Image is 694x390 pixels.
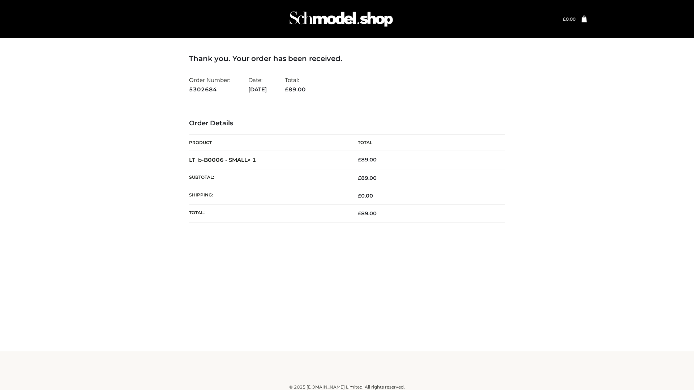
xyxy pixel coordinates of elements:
th: Product [189,135,347,151]
bdi: 89.00 [358,156,377,163]
span: 89.00 [358,175,377,181]
th: Shipping: [189,187,347,205]
bdi: 0.00 [563,16,575,22]
span: £ [358,210,361,217]
th: Total: [189,205,347,222]
th: Total [347,135,505,151]
li: Date: [248,74,267,96]
h3: Thank you. Your order has been received. [189,54,505,63]
span: £ [563,16,566,22]
h3: Order Details [189,120,505,127]
th: Subtotal: [189,169,347,187]
a: £0.00 [563,16,575,22]
span: £ [358,192,361,199]
span: 89.00 [358,210,377,217]
span: £ [358,156,361,163]
strong: LT_b-B0006 - SMALL [189,156,256,163]
img: Schmodel Admin 964 [287,5,395,33]
li: Total: [285,74,306,96]
strong: × 1 [248,156,256,163]
strong: 5302684 [189,85,230,94]
span: £ [285,86,288,93]
li: Order Number: [189,74,230,96]
span: 89.00 [285,86,306,93]
bdi: 0.00 [358,192,373,199]
strong: [DATE] [248,85,267,94]
span: £ [358,175,361,181]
